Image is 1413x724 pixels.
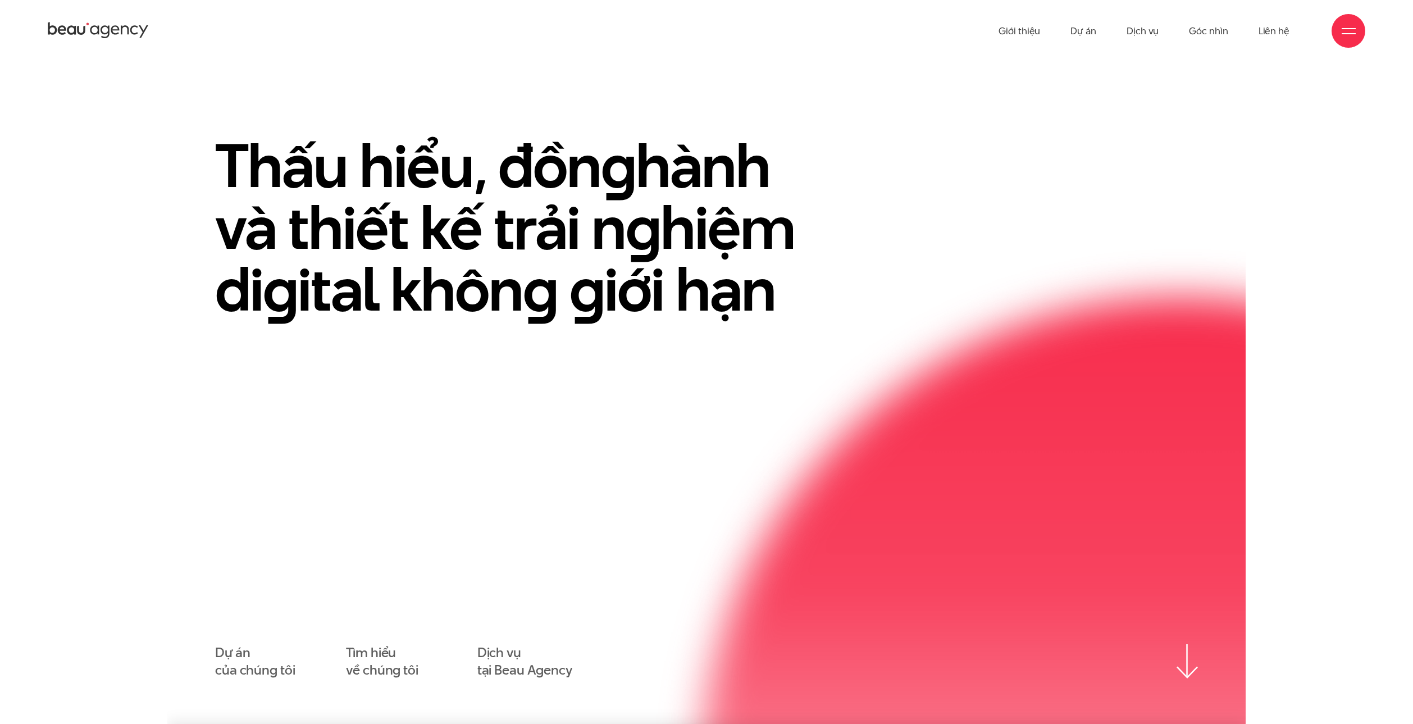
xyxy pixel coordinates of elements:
a: Tìm hiểuvề chúng tôi [346,644,418,679]
en: g [626,185,660,270]
a: Dự áncủa chúng tôi [215,644,295,679]
en: g [569,247,604,331]
a: Dịch vụtại Beau Agency [477,644,572,679]
en: g [523,247,558,331]
en: g [263,247,298,331]
en: g [601,124,636,208]
h1: Thấu hiểu, đồn hành và thiết kế trải n hiệm di ital khôn iới hạn [215,135,833,320]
